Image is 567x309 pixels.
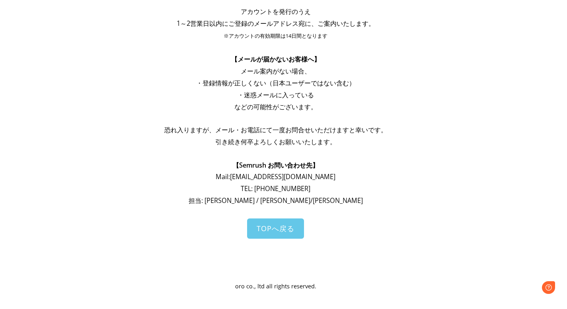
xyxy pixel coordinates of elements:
[241,67,311,75] span: メール案内がない場合、
[164,126,387,134] span: 恐れ入りますが、メール・お電話にて一度お問合せいただけますと幸いです。
[241,184,310,193] span: TEL: [PHONE_NUMBER]
[247,218,304,239] a: TOPへ戻る
[177,19,375,28] span: 1～2営業日以内にご登録のメールアドレス宛に、ご案内いたします。
[189,196,363,205] span: 担当: [PERSON_NAME] / [PERSON_NAME]/[PERSON_NAME]
[257,224,294,233] span: TOPへ戻る
[238,91,314,99] span: ・迷惑メールに入っている
[496,278,558,300] iframe: Help widget launcher
[224,33,327,39] span: ※アカウントの有効期限は14日間となります
[234,102,317,111] span: などの可能性がございます。
[233,161,319,170] span: 【Semrush お問い合わせ先】
[231,55,320,64] span: 【メールが届かないお客様へ】
[196,79,355,87] span: ・登録情報が正しくない（日本ユーザーではない含む）
[215,137,336,146] span: 引き続き何卒よろしくお願いいたします。
[235,282,316,290] span: oro co., ltd all rights reserved.
[241,7,311,16] span: アカウントを発行のうえ
[216,172,335,181] span: Mail: [EMAIL_ADDRESS][DOMAIN_NAME]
